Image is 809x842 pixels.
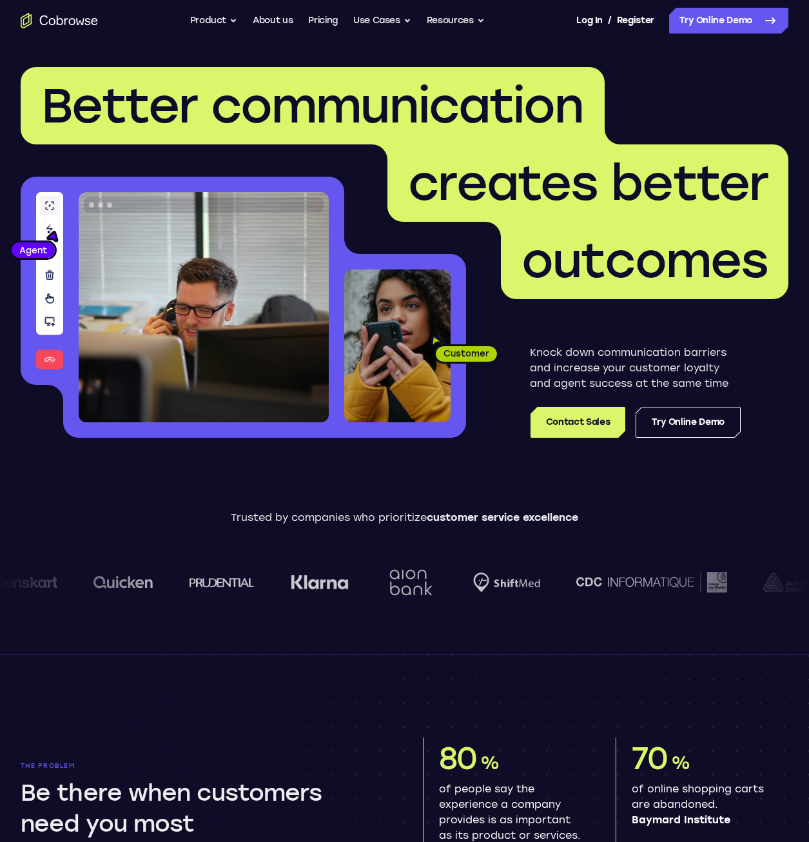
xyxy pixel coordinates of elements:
a: Contact Sales [531,407,625,438]
a: Log In [576,8,602,34]
a: Go to the home page [21,13,98,28]
span: creates better [408,154,768,212]
p: The problem [21,762,387,770]
span: % [480,752,499,774]
span: customer service excellence [427,511,578,524]
span: Baymard Institute [632,812,778,828]
a: Try Online Demo [636,407,741,438]
p: Knock down communication barriers and increase your customer loyalty and agent success at the sam... [530,345,741,391]
a: Pricing [308,8,338,34]
img: A customer support agent talking on the phone [79,192,329,422]
span: 70 [632,739,668,777]
span: / [608,13,612,28]
span: outcomes [521,231,768,289]
a: About us [253,8,293,34]
img: A customer holding their phone [344,269,451,422]
img: Aion Bank [385,556,437,609]
img: CDC Informatique [576,572,727,592]
img: Shiftmed [473,573,540,592]
span: 80 [439,739,478,777]
a: Try Online Demo [669,8,788,34]
button: Use Cases [353,8,411,34]
img: prudential [190,577,255,587]
a: Register [617,8,654,34]
button: Resources [427,8,485,34]
h2: Be there when customers need you most [21,778,387,839]
img: Klarna [291,574,349,590]
span: % [671,752,690,774]
button: Product [190,8,238,34]
p: of online shopping carts are abandoned. [632,781,778,828]
span: Better communication [41,77,584,135]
